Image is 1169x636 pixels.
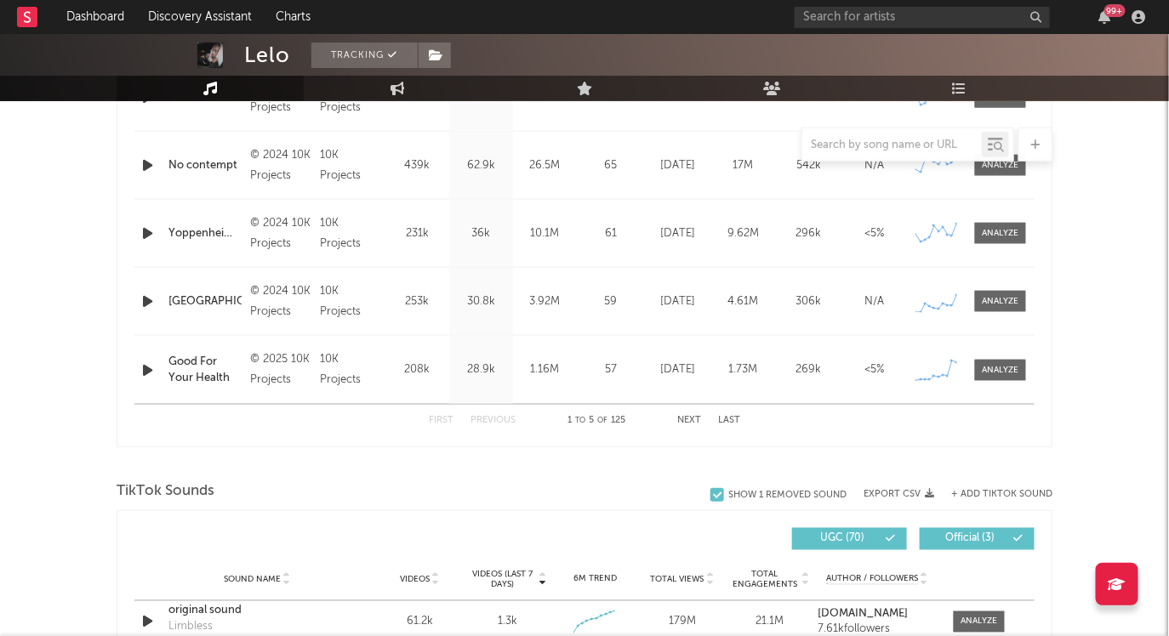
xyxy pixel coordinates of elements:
[715,225,772,242] div: 9.62M
[649,361,706,378] div: [DATE]
[468,570,537,590] span: Videos (last 7 days)
[803,534,881,544] span: UGC ( 70 )
[581,293,641,310] div: 59
[718,417,740,426] button: Last
[320,281,381,322] div: 10K Projects
[802,139,982,152] input: Search by song name or URL
[715,361,772,378] div: 1.73M
[168,603,346,620] a: original sound
[846,225,903,242] div: <5%
[934,490,1052,499] button: + Add TikTok Sound
[846,293,903,310] div: N/A
[224,575,281,585] span: Sound Name
[550,412,643,432] div: 1 5 125
[517,361,573,378] div: 1.16M
[731,614,810,631] div: 21.1M
[649,157,706,174] div: [DATE]
[244,43,290,68] div: Lelo
[168,354,242,387] a: Good For Your Health
[498,614,517,631] div: 1.3k
[380,614,459,631] div: 61.2k
[311,43,418,68] button: Tracking
[581,361,641,378] div: 57
[429,417,453,426] button: First
[818,609,909,620] strong: [DOMAIN_NAME]
[390,157,445,174] div: 439k
[780,361,837,378] div: 269k
[575,417,585,425] span: to
[846,361,903,378] div: <5%
[651,575,704,585] span: Total Views
[931,534,1009,544] span: Official ( 3 )
[864,489,934,499] button: Export CSV
[117,481,214,502] span: TikTok Sounds
[581,225,641,242] div: 61
[168,157,242,174] a: No contempt
[320,145,381,186] div: 10K Projects
[597,417,607,425] span: of
[731,570,800,590] span: Total Engagements
[168,293,242,310] a: [GEOGRAPHIC_DATA]
[453,293,509,310] div: 30.8k
[390,361,445,378] div: 208k
[250,281,311,322] div: © 2024 10K Projects
[643,614,722,631] div: 179M
[517,293,573,310] div: 3.92M
[818,609,937,621] a: [DOMAIN_NAME]
[818,624,937,636] div: 7.61k followers
[250,145,311,186] div: © 2024 10K Projects
[715,293,772,310] div: 4.61M
[320,213,381,254] div: 10K Projects
[250,349,311,390] div: © 2025 10K Projects
[846,157,903,174] div: N/A
[649,293,706,310] div: [DATE]
[715,157,772,174] div: 17M
[390,293,445,310] div: 253k
[581,157,641,174] div: 65
[250,213,311,254] div: © 2024 10K Projects
[453,361,509,378] div: 28.9k
[792,528,907,550] button: UGC(70)
[517,225,573,242] div: 10.1M
[780,293,837,310] div: 306k
[556,573,635,586] div: 6M Trend
[951,490,1052,499] button: + Add TikTok Sound
[400,575,430,585] span: Videos
[649,225,706,242] div: [DATE]
[920,528,1035,550] button: Official(3)
[728,490,847,501] div: Show 1 Removed Sound
[780,157,837,174] div: 542k
[168,225,242,242] a: Yoppenheimer
[826,574,918,585] span: Author / Followers
[1099,10,1111,24] button: 99+
[453,225,509,242] div: 36k
[320,349,381,390] div: 10K Projects
[1104,4,1126,17] div: 99 +
[795,7,1050,28] input: Search for artists
[470,417,516,426] button: Previous
[517,157,573,174] div: 26.5M
[168,619,213,636] div: Limbless
[780,225,837,242] div: 296k
[453,157,509,174] div: 62.9k
[677,417,701,426] button: Next
[390,225,445,242] div: 231k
